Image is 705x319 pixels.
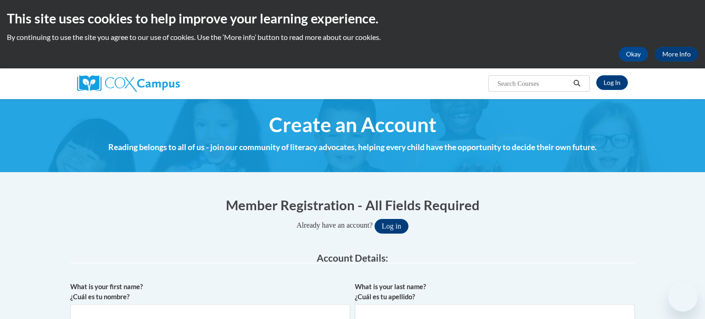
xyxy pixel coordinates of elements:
a: Log In [596,75,628,90]
button: Okay [619,47,648,62]
label: What is your first name? ¿Cuál es tu nombre? [70,282,350,302]
button: Search [570,78,584,89]
input: Search Courses [497,78,570,89]
span: Already have an account? [297,221,373,229]
label: What is your last name? ¿Cuál es tu apellido? [355,282,635,302]
p: By continuing to use the site you agree to our use of cookies. Use the ‘More info’ button to read... [7,32,698,42]
button: Log in [375,219,408,234]
iframe: Button to launch messaging window [668,282,698,312]
span: Account Details: [317,252,388,263]
img: Cox Campus [77,75,180,92]
h2: This site uses cookies to help improve your learning experience. [7,9,698,28]
span: Create an Account [269,112,436,137]
a: More Info [655,47,698,62]
h1: Member Registration - All Fields Required [70,196,635,214]
h4: Reading belongs to all of us - join our community of literacy advocates, helping every child have... [70,141,635,153]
